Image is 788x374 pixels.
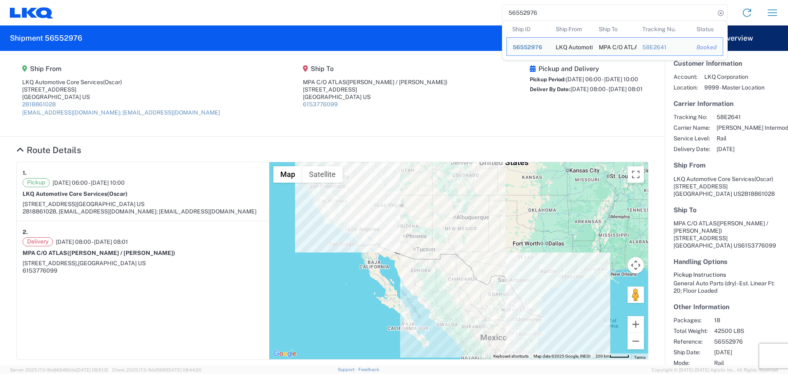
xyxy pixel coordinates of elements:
[642,44,685,51] div: 58E2641
[53,179,125,186] span: [DATE] 06:00 - [DATE] 10:00
[652,366,778,374] span: Copyright © [DATE]-[DATE] Agistix Inc., All Rights Reserved
[673,176,754,182] span: LKQ Automotive Core Services
[112,367,202,372] span: Client: 2025.17.0-5dd568f
[628,333,644,349] button: Zoom out
[628,166,644,183] button: Toggle fullscreen view
[23,208,263,215] div: 2818861028, [EMAIL_ADDRESS][DOMAIN_NAME]; [EMAIL_ADDRESS][DOMAIN_NAME]
[673,220,779,249] address: [GEOGRAPHIC_DATA] US
[691,21,723,37] th: Status
[22,86,220,93] div: [STREET_ADDRESS]
[23,227,28,237] strong: 2.
[741,242,776,249] span: 6153776099
[714,359,784,367] span: Rail
[628,257,644,273] button: Map camera controls
[22,78,220,86] div: LKQ Automotive Core Services
[22,109,220,116] a: [EMAIL_ADDRESS][DOMAIN_NAME]; [EMAIL_ADDRESS][DOMAIN_NAME]
[77,201,144,207] span: [GEOGRAPHIC_DATA] US
[566,76,638,83] span: [DATE] 06:00 - [DATE] 10:00
[634,355,646,360] a: Terms
[696,44,717,51] div: Booked
[530,76,566,83] span: Pickup Period:
[556,38,588,55] div: LKQ Automotive Core Services
[673,303,779,311] h5: Other Information
[673,220,768,241] span: MPA C/O ATLAS [STREET_ADDRESS]
[714,338,784,345] span: 56552976
[346,79,447,85] span: ([PERSON_NAME] / [PERSON_NAME])
[673,258,779,266] h5: Handling Options
[23,201,77,207] span: [STREET_ADDRESS]
[714,317,784,324] span: 18
[303,78,447,86] div: MPA C/O ATLAS
[78,260,146,266] span: [GEOGRAPHIC_DATA] US
[704,84,765,91] span: 9999 - Master Location
[714,349,784,356] span: [DATE]
[673,183,728,190] span: [STREET_ADDRESS]
[22,93,220,101] div: [GEOGRAPHIC_DATA] US
[107,190,128,197] span: (Oscar)
[271,349,298,359] img: Google
[271,349,298,359] a: Open this area in Google Maps (opens a new window)
[570,86,643,92] span: [DATE] 08:00 - [DATE] 08:01
[303,93,447,101] div: [GEOGRAPHIC_DATA] US
[67,250,175,256] span: ([PERSON_NAME] / [PERSON_NAME])
[23,168,27,178] strong: 1.
[673,271,779,278] h6: Pickup Instructions
[493,353,529,359] button: Keyboard shortcuts
[673,145,710,153] span: Delivery Date:
[23,267,263,274] div: 6153776099
[23,178,50,187] span: Pickup
[23,260,78,266] span: [STREET_ADDRESS],
[673,161,779,169] h5: Ship From
[23,250,175,256] strong: MPA C/O ATLAS
[741,190,775,197] span: 2818861028
[673,135,710,142] span: Service Level:
[754,176,773,182] span: (Oscar)
[103,79,122,85] span: (Oscar)
[593,353,632,359] button: Map Scale: 200 km per 44 pixels
[673,338,708,345] span: Reference:
[506,21,550,37] th: Ship ID
[714,327,784,335] span: 42500 LBS
[502,5,715,21] input: Shipment, tracking or reference number
[596,354,609,358] span: 200 km
[358,367,379,372] a: Feedback
[673,124,710,131] span: Carrier Name:
[513,44,544,51] div: 56552976
[16,145,81,155] a: Hide Details
[593,21,637,37] th: Ship To
[303,101,338,108] a: 6153776099
[637,21,691,37] th: Tracking Nu.
[530,65,643,73] h5: Pickup and Delivery
[273,166,302,183] button: Show street map
[628,316,644,333] button: Zoom in
[673,317,708,324] span: Packages:
[673,113,710,121] span: Tracking No:
[22,65,220,73] h5: Ship From
[10,367,108,372] span: Server: 2025.17.0-16a969492de
[302,166,343,183] button: Show satellite imagery
[513,44,542,50] span: 56552976
[673,60,779,67] h5: Customer Information
[56,238,128,246] span: [DATE] 08:00 - [DATE] 08:01
[673,359,708,367] span: Mode:
[673,220,768,234] span: ([PERSON_NAME] / [PERSON_NAME])
[628,287,644,303] button: Drag Pegman onto the map to open Street View
[673,84,698,91] span: Location:
[673,73,698,80] span: Account:
[338,367,358,372] a: Support
[704,73,765,80] span: LKQ Corporation
[10,33,82,43] h2: Shipment 56552976
[673,206,779,214] h5: Ship To
[167,367,202,372] span: [DATE] 08:44:20
[23,237,53,246] span: Delivery
[506,21,727,60] table: Search Results
[673,327,708,335] span: Total Weight:
[673,175,779,197] address: [GEOGRAPHIC_DATA] US
[550,21,593,37] th: Ship From
[530,86,570,92] span: Deliver By Date:
[23,190,128,197] strong: LKQ Automotive Core Services
[22,101,56,108] a: 2818861028
[673,100,779,108] h5: Carrier Information
[303,65,447,73] h5: Ship To
[303,86,447,93] div: [STREET_ADDRESS]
